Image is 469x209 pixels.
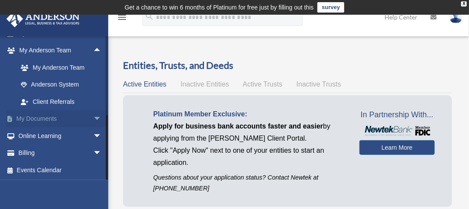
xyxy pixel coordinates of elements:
p: Questions about your application status? Contact Newtek at [PHONE_NUMBER] [153,172,346,194]
span: Apply for business bank accounts faster and easier [153,122,323,130]
a: Anderson System [12,76,115,93]
p: Platinum Member Exclusive: [153,108,346,120]
h3: Entities, Trusts, and Deeds [123,59,452,72]
p: by applying from the [PERSON_NAME] Client Portal. [153,120,346,145]
a: My Anderson Teamarrow_drop_up [6,42,115,59]
div: Get a chance to win 6 months of Platinum for free just by filling out this [125,2,314,13]
span: arrow_drop_down [93,110,110,128]
i: search [145,12,154,21]
img: User Pic [450,11,463,23]
a: My Documentsarrow_drop_down [6,110,115,128]
span: arrow_drop_down [93,145,110,162]
img: NewtekBankLogoSM.png [364,126,430,136]
span: arrow_drop_down [93,127,110,145]
span: Inactive Trusts [297,80,341,88]
span: Active Trusts [243,80,283,88]
a: Online Learningarrow_drop_down [6,127,115,145]
span: arrow_drop_up [93,42,110,60]
a: Learn More [359,140,435,155]
a: Client Referrals [12,93,115,110]
a: Events Calendar [6,161,115,179]
span: In Partnership With... [359,108,435,122]
i: menu [117,12,127,23]
a: My Anderson Team [12,59,115,76]
span: Active Entities [123,80,166,88]
a: menu [117,15,127,23]
div: close [461,1,467,6]
a: survey [317,2,344,13]
span: Inactive Entities [181,80,229,88]
img: Anderson Advisors Platinum Portal [4,10,82,27]
p: Click "Apply Now" next to one of your entities to start an application. [153,145,346,169]
a: Billingarrow_drop_down [6,145,115,162]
